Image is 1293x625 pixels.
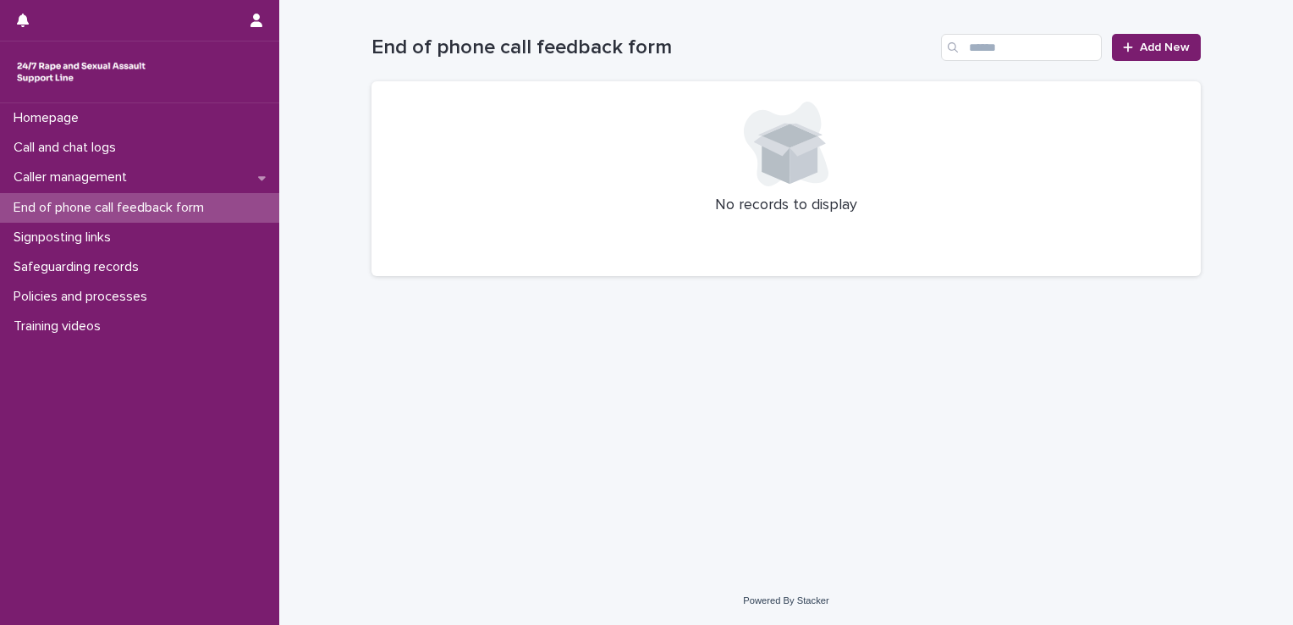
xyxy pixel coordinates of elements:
p: Caller management [7,169,140,185]
p: Policies and processes [7,289,161,305]
p: Homepage [7,110,92,126]
h1: End of phone call feedback form [371,36,934,60]
a: Powered By Stacker [743,595,828,606]
p: No records to display [392,196,1180,215]
p: End of phone call feedback form [7,200,217,216]
p: Safeguarding records [7,259,152,275]
p: Call and chat logs [7,140,129,156]
img: rhQMoQhaT3yELyF149Cw [14,55,149,89]
a: Add New [1112,34,1201,61]
span: Add New [1140,41,1190,53]
p: Signposting links [7,230,124,246]
p: Training videos [7,318,114,335]
input: Search [941,34,1102,61]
